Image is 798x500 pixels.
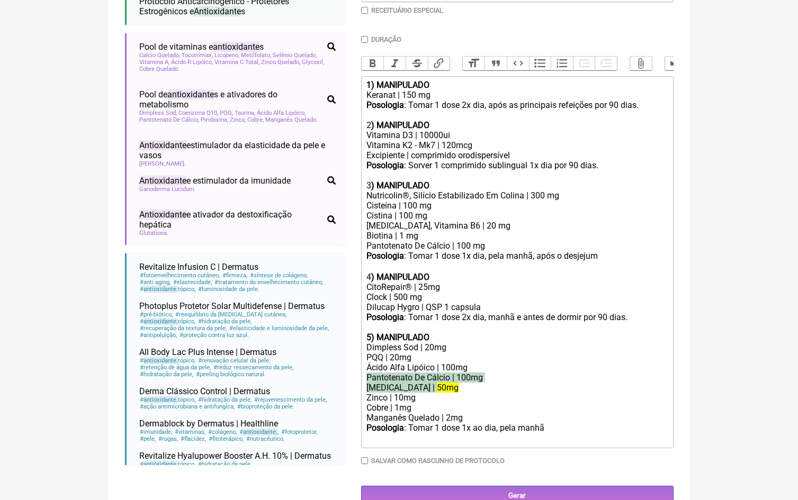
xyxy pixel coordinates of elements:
div: Keranat | 150 mg [366,90,667,100]
strong: ) MANIPULADO [371,180,429,190]
span: renovação celular da pele [198,357,271,364]
span: antioxidante [144,318,178,325]
div: : Tomar 1 dose 2x dia, após as principais refeições por 90 dias. [366,100,667,120]
span: Pool de s e ativadores do metabolismo [139,89,323,110]
span: Cobre [247,116,264,123]
span: Revitalize Hyalupower Booster A.H. 10% | Dermatus [139,451,331,461]
button: Increase Level [595,57,617,70]
div: 3 [366,180,667,190]
div: [MEDICAL_DATA], Vitamina B6 | 20 mg [366,221,667,231]
span: síntese de colágeno [249,272,308,279]
span: Coenzima Q10 [178,110,218,116]
span: tratamento do envelhecimento cutâneo [214,279,324,286]
span: antioxidante [243,429,277,435]
span: Licopeno [214,52,239,59]
span: fitoterápico [208,435,244,442]
strong: ) MANIPULADO [371,120,429,130]
span: Taurina [235,110,255,116]
div: Biotina | 1 mg [366,231,667,241]
span: Tocotrimax [182,52,213,59]
div: CitoRepair® | 25mg Clock | 500 mg Dilucap Hygro | QSP 1 capsula [366,282,667,312]
button: Link [428,57,450,70]
span: Photoplus Protetor Solar Multidefense | Dermatus [139,301,325,311]
span: firmeza [222,272,248,279]
span: antioxidante [213,42,259,52]
span: rejuvenescimento da pele [254,396,327,403]
span: Ácido R Lipóico [171,59,213,66]
div: : Tomar 1 dose 1x ao dia, pela manhã ㅤ [366,423,667,444]
span: tópico [139,286,196,293]
label: Receituário Especial [371,6,443,14]
span: anti aging [139,279,171,286]
div: Cisteína | 100 mg [366,201,667,211]
div: Cobre | 1mg [366,403,667,413]
span: elastecidade [173,279,212,286]
span: Piridoxina [201,116,228,123]
span: tópico [139,461,196,468]
span: tópico [139,396,196,403]
span: antipoluição [139,332,177,339]
span: imunidade [139,429,173,435]
span: Zinco Quelado [261,59,300,66]
span: fotoprotetor [281,429,318,435]
span: peeling biológico natural [195,371,266,378]
span: Dermablock by Dermatus | Healthline [139,419,278,429]
span: antioxidante [167,89,214,99]
span: colágeno [208,429,237,435]
div: Nutricolin®, Silício Estabilizado Em Colina | 300 mg [366,190,667,201]
div: Zinco | 10mg [366,393,667,403]
span: antioxidante [144,396,178,403]
strong: Posologia [366,423,404,433]
div: 2 [366,120,667,130]
span: antioxidante [144,357,178,364]
span: fotoenvelhecimento cutâneo [139,272,220,279]
span: proteção contra luz azul [179,332,249,339]
button: Italic [383,57,406,70]
span: [PERSON_NAME] [139,160,186,167]
span: Derma Clássico Control | Dermatus [139,386,270,396]
span: Revitalize Infusion C | Dermatus [139,262,258,272]
button: Numbers [551,57,573,70]
span: vitaminas [174,429,206,435]
span: Vitamina C Total [214,59,259,66]
button: Bold [362,57,384,70]
div: Vitamina D3 | 10000ui Vitamina K2 - Mk7 | 120mcg [366,130,667,150]
div: : Tomar 1 dose 1x dia, pela manhã, após o desjejum ㅤ [366,251,667,262]
span: reequilibrio da [MEDICAL_DATA] cutânea [175,311,287,318]
span: Antioxidante [139,176,186,186]
span: Glutationa [139,230,168,237]
span: pele [139,435,156,442]
span: Calcio Quelado [139,52,180,59]
strong: Posologia [366,100,404,110]
strong: 1) MANIPULADO [366,80,429,90]
button: Heading [463,57,485,70]
label: Duração [371,35,401,43]
div: : Sorver 1 comprimido sublingual 1x dia por 90 dias. [366,160,667,170]
span: bioproteção da pele [237,403,295,410]
span: hidratação da pele [198,461,252,468]
strong: Posologia [366,312,404,322]
span: pré-biótico [139,311,173,318]
button: Bullets [529,57,551,70]
span: Ácido Alfa Lipóico [257,110,306,116]
div: Pantotenato De Cálcio | 100 mg [366,241,667,251]
span: Pool de vitaminas e s [139,42,264,52]
span: Pantotenato De Cálcio [139,116,199,123]
span: estimulador da elasticidade da pele e vasos [139,140,336,160]
span: Metilfolato [241,52,271,59]
span: Antioxidante [194,6,241,16]
span: rugas [158,435,178,442]
span: luminosidade da pele [198,286,260,293]
del: [MEDICAL_DATA] | 50mg [366,383,459,393]
div: Manganês Quelado | 2mg [366,413,667,423]
span: Vitamina A [139,59,169,66]
span: recuperação da textura da pele [139,325,227,332]
button: Code [507,57,529,70]
span: Manganês Quelado [265,116,318,123]
button: Undo [665,57,687,70]
span: hidratação da pele [198,396,252,403]
strong: ) MANIPULADO [371,272,429,282]
span: antioxidante [144,461,178,468]
div: Dimpless Sod | 20mg [366,342,667,352]
span: hidratação da pele [198,318,252,325]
